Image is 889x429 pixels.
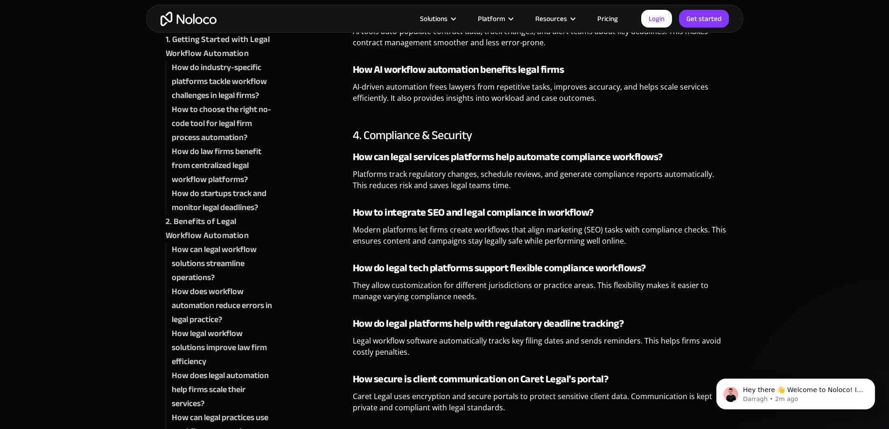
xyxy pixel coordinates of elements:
p: They allow customization for different jurisdictions or practice areas. This flexibility makes it... [353,280,729,309]
p: Legal workflow software automatically tracks key filing dates and sends reminders. This helps fir... [353,335,729,365]
h3: 4. Compliance & Security [353,128,729,142]
a: How can legal workflow solutions streamline operations? [172,243,273,285]
a: 2. Benefits of Legal Workflow Automation [166,215,273,243]
div: Platform [466,13,524,25]
strong: How AI workflow automation benefits legal firms [353,60,564,79]
strong: How can legal services platforms help automate compliance workflows? [353,147,663,167]
a: How legal workflow solutions improve law firm efficiency [172,327,273,369]
div: Solutions [408,13,466,25]
div: Platform [478,13,505,25]
strong: How do legal platforms help with regulatory deadline tracking? [353,314,624,333]
a: 1. Getting Started with Legal Workflow Automation [166,33,273,61]
strong: How to integrate SEO and legal compliance in workflow? [353,203,594,222]
p: Modern platforms let firms create workflows that align marketing (SEO) tasks with compliance chec... [353,224,729,253]
a: How do industry-specific platforms tackle workflow challenges in legal firms? [172,61,273,103]
a: Pricing [586,13,630,25]
a: Get started [679,10,729,28]
a: How to choose the right no-code tool for legal firm process automation? [172,103,273,145]
p: AI-driven automation frees lawyers from repetitive tasks, improves accuracy, and helps scale serv... [353,81,729,111]
a: How do startups track and monitor legal deadlines? [172,187,273,215]
strong: How secure is client communication on Caret Legal's portal? [353,369,609,389]
iframe: Intercom notifications message [702,359,889,424]
a: Login [641,10,672,28]
a: How does workflow automation reduce errors in legal practice? [172,285,273,327]
p: Platforms track regulatory changes, schedule reviews, and generate compliance reports automatical... [353,169,729,198]
div: Resources [524,13,586,25]
p: AI tools auto-populate contract data, track changes, and alert teams about key deadlines. This ma... [353,26,729,55]
div: Resources [535,13,567,25]
strong: How do legal tech platforms support flexible compliance workflows? [353,258,646,278]
a: How do law firms benefit from centralized legal workflow platforms? [172,145,273,187]
div: Solutions [420,13,448,25]
a: How does legal automation help firms scale their services? [172,369,273,411]
a: home [161,12,217,26]
p: Caret Legal uses encryption and secure portals to protect sensitive client data. Communication is... [353,391,729,420]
